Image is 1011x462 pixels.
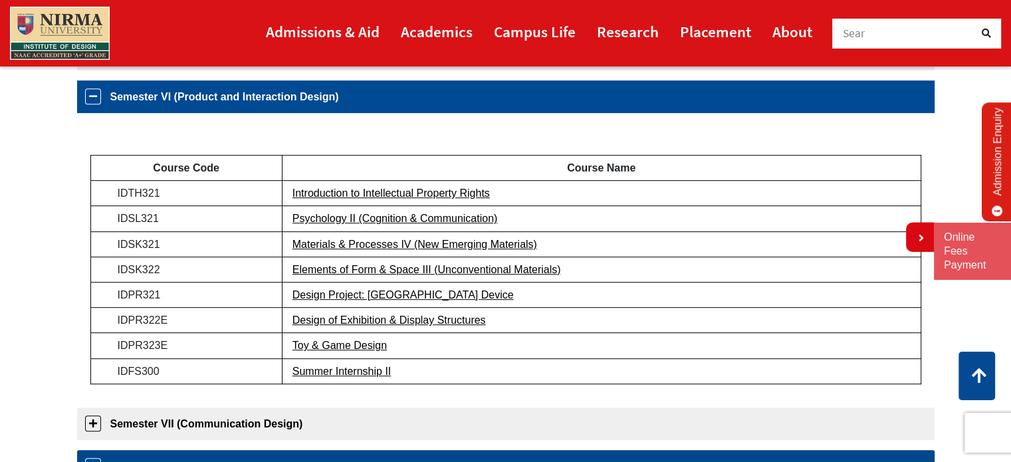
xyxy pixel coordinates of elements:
a: Toy & Game Design [292,340,387,351]
a: Semester VI (Product and Interaction Design) [77,80,935,113]
img: main_logo [10,7,110,60]
td: IDPR321 [90,282,282,307]
a: Academics [401,17,473,47]
a: Materials & Processes IV (New Emerging Materials) [292,239,537,250]
a: Psychology II (Cognition & Communication) [292,213,498,224]
a: Elements of Form & Space III (Unconventional Materials) [292,264,561,275]
td: IDSK322 [90,257,282,282]
td: IDSK321 [90,231,282,257]
td: IDFS300 [90,358,282,384]
a: Introduction to Intellectual Property Rights [292,187,490,199]
a: Online Fees Payment [944,231,1001,272]
a: Design of Exhibition & Display Structures [292,314,486,326]
a: Placement [680,17,751,47]
a: Summer Internship II [292,366,392,377]
a: Campus Life [494,17,576,47]
td: IDPR322E [90,308,282,333]
a: Design Project: [GEOGRAPHIC_DATA] Device [292,289,514,300]
td: Course Name [282,156,921,181]
td: IDPR323E [90,333,282,358]
a: Semester VII (Communication Design) [77,407,935,440]
span: Sear [843,26,865,41]
td: IDSL321 [90,206,282,231]
a: Admissions & Aid [266,17,380,47]
td: IDTH321 [90,181,282,206]
a: Research [597,17,659,47]
a: About [772,17,812,47]
td: Course Code [90,156,282,181]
